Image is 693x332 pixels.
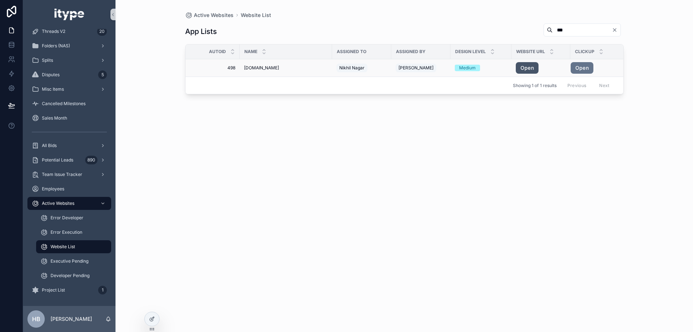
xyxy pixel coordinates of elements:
[42,101,86,107] span: Cancelled Milestones
[185,12,234,19] a: Active Websites
[42,143,57,148] span: All Bids
[27,168,111,181] a: Team Issue Tracker
[194,65,235,71] a: 498
[42,43,70,49] span: Folders (NAS)
[516,49,545,55] span: Website URL
[27,284,111,297] a: Project List1
[23,29,115,306] div: scrollable content
[575,49,594,55] span: Clickup
[244,65,328,71] a: [DOMAIN_NAME]
[51,215,83,221] span: Error Developer
[51,315,92,323] p: [PERSON_NAME]
[32,315,40,323] span: HB
[36,269,111,282] a: Developer Pending
[27,83,111,96] a: Misc Items
[51,229,82,235] span: Error Execution
[455,65,507,71] a: Medium
[27,39,111,52] a: Folders (NAS)
[27,97,111,110] a: Cancelled Milestones
[398,65,433,71] span: [PERSON_NAME]
[42,186,64,192] span: Employees
[336,62,387,74] a: Nikhil Nagar
[42,29,65,34] span: Threads V2
[42,72,60,78] span: Disputes
[97,27,107,36] div: 20
[27,54,111,67] a: Splits
[42,115,67,121] span: Sales Month
[42,172,82,177] span: Team Issue Tracker
[51,244,75,250] span: Website List
[339,65,365,71] span: Nikhil Nagar
[396,49,426,55] span: Assigned By
[98,286,107,294] div: 1
[42,86,64,92] span: Misc Items
[27,182,111,195] a: Employees
[55,9,84,20] img: App logo
[27,68,111,81] a: Disputes5
[51,273,90,279] span: Developer Pending
[27,139,111,152] a: All Bids
[571,62,626,74] a: Open
[36,255,111,268] a: Executive Pending
[513,83,557,89] span: Showing 1 of 1 results
[455,49,486,55] span: Design Level
[27,154,111,167] a: Potential Leads890
[36,240,111,253] a: Website List
[27,112,111,125] a: Sales Month
[42,157,73,163] span: Potential Leads
[27,197,111,210] a: Active Websites
[42,201,74,206] span: Active Websites
[209,49,226,55] span: Autoid
[244,49,257,55] span: Name
[185,26,217,36] h1: App Lists
[337,49,366,55] span: Assigned to
[396,62,446,74] a: [PERSON_NAME]
[42,287,65,293] span: Project List
[98,70,107,79] div: 5
[516,62,566,74] a: Open
[516,62,539,74] a: Open
[244,65,279,71] span: [DOMAIN_NAME]
[36,226,111,239] a: Error Execution
[85,156,97,164] div: 890
[27,25,111,38] a: Threads V220
[459,65,476,71] div: Medium
[51,258,88,264] span: Executive Pending
[42,57,53,63] span: Splits
[612,27,620,33] button: Clear
[36,211,111,224] a: Error Developer
[241,12,271,19] a: Website List
[571,62,593,74] a: Open
[194,12,234,19] span: Active Websites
